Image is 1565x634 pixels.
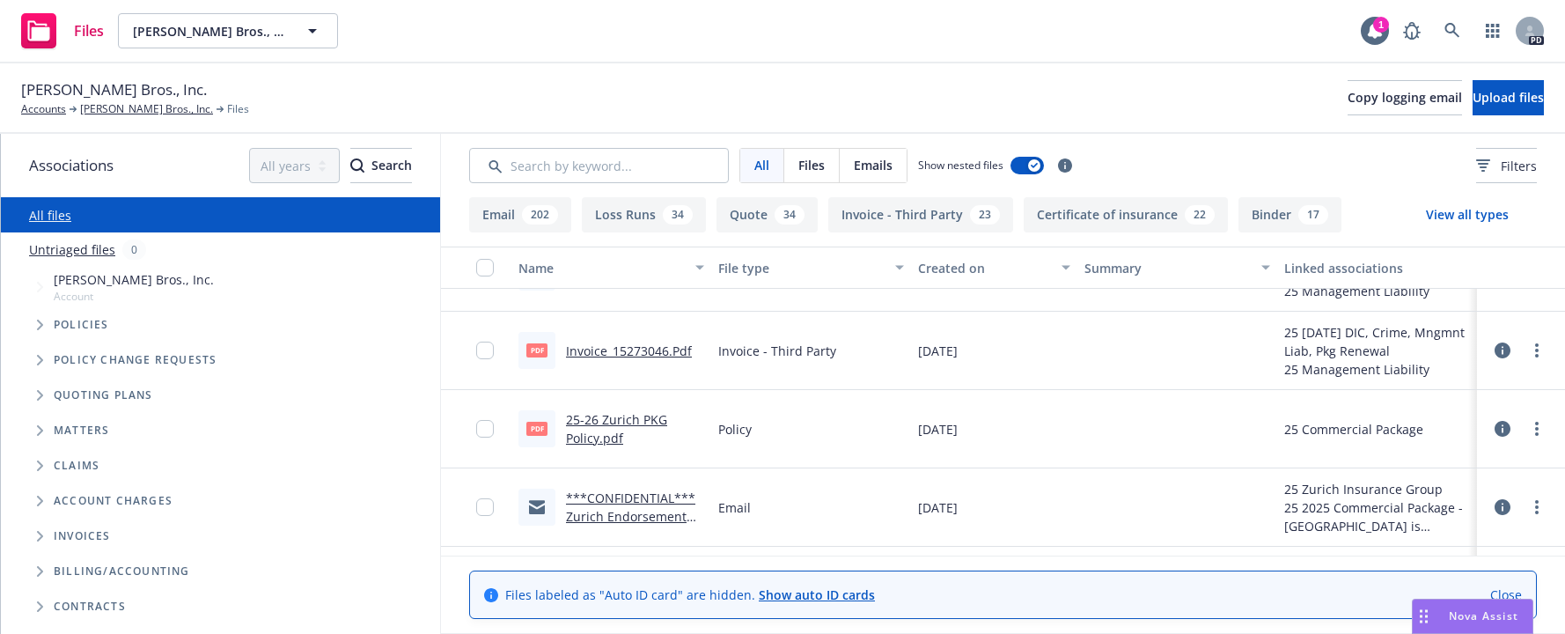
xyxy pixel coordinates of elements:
[518,259,685,277] div: Name
[505,586,875,604] span: Files labeled as "Auto ID card" are hidden.
[54,531,111,542] span: Invoices
[1490,586,1522,604] a: Close
[918,158,1003,173] span: Show nested files
[1284,498,1470,535] div: 25 2025 Commercial Package - [GEOGRAPHIC_DATA] is Automatically renewing this policy
[476,342,494,359] input: Toggle Row Selected
[511,247,711,289] button: Name
[918,259,1051,277] div: Created on
[1277,247,1477,289] button: Linked associations
[1077,247,1277,289] button: Summary
[1413,600,1435,633] div: Drag to move
[469,148,729,183] input: Search by keyword...
[1526,340,1547,361] a: more
[526,422,547,435] span: pdf
[754,156,769,174] span: All
[1185,205,1215,225] div: 22
[1284,259,1470,277] div: Linked associations
[118,13,338,48] button: [PERSON_NAME] Bros., Inc.
[775,205,805,225] div: 34
[711,247,911,289] button: File type
[1373,17,1389,33] div: 1
[911,247,1077,289] button: Created on
[566,343,692,359] a: Invoice_15273046.Pdf
[1,267,440,554] div: Tree Example
[1084,259,1251,277] div: Summary
[1024,197,1228,232] button: Certificate of insurance
[566,490,695,580] a: ***CONFIDENTIAL*** Zurich Endorsement Delivery:[PERSON_NAME] Brothers, Inc.
[54,496,173,506] span: Account charges
[1284,323,1470,360] div: 25 [DATE] DIC, Crime, Mngmnt Liab, Pkg Renewal
[1412,599,1533,634] button: Nova Assist
[227,101,249,117] span: Files
[350,148,412,183] button: SearchSearch
[854,156,893,174] span: Emails
[476,498,494,516] input: Toggle Row Selected
[1476,157,1537,175] span: Filters
[54,566,190,577] span: Billing/Accounting
[1476,148,1537,183] button: Filters
[716,197,818,232] button: Quote
[29,207,71,224] a: All files
[918,420,958,439] span: [DATE]
[1348,89,1462,106] span: Copy logging email
[1473,89,1544,106] span: Upload files
[54,425,109,436] span: Matters
[718,420,752,439] span: Policy
[918,342,958,360] span: [DATE]
[582,197,706,232] button: Loss Runs
[1284,282,1470,300] div: 25 Management Liability
[1475,13,1510,48] a: Switch app
[1398,197,1537,232] button: View all types
[1284,360,1470,379] div: 25 Management Liability
[469,197,571,232] button: Email
[21,78,207,101] span: [PERSON_NAME] Bros., Inc.
[718,342,836,360] span: Invoice - Third Party
[970,205,1000,225] div: 23
[21,101,66,117] a: Accounts
[1435,13,1470,48] a: Search
[54,320,109,330] span: Policies
[1284,480,1470,498] div: 25 Zurich Insurance Group
[1298,205,1328,225] div: 17
[1284,420,1423,439] div: 25 Commercial Package
[54,270,214,289] span: [PERSON_NAME] Bros., Inc.
[663,205,693,225] div: 34
[1501,157,1537,175] span: Filters
[1526,418,1547,439] a: more
[476,259,494,276] input: Select all
[350,149,412,182] div: Search
[1394,13,1429,48] a: Report a Bug
[718,259,885,277] div: File type
[54,289,214,304] span: Account
[133,22,285,41] span: [PERSON_NAME] Bros., Inc.
[29,240,115,259] a: Untriaged files
[54,390,153,401] span: Quoting plans
[1526,497,1547,518] a: more
[918,498,958,517] span: [DATE]
[29,154,114,177] span: Associations
[798,156,825,174] span: Files
[526,343,547,357] span: Pdf
[54,461,99,471] span: Claims
[759,586,875,603] a: Show auto ID cards
[1238,197,1341,232] button: Binder
[522,205,558,225] div: 202
[122,240,146,260] div: 0
[566,411,667,446] a: 25-26 Zurich PKG Policy.pdf
[1449,608,1518,623] span: Nova Assist
[80,101,213,117] a: [PERSON_NAME] Bros., Inc.
[718,498,751,517] span: Email
[14,6,111,55] a: Files
[1348,80,1462,115] button: Copy logging email
[828,197,1013,232] button: Invoice - Third Party
[476,420,494,438] input: Toggle Row Selected
[350,158,364,173] svg: Search
[1473,80,1544,115] button: Upload files
[54,355,217,365] span: Policy change requests
[54,601,126,612] span: Contracts
[74,24,104,38] span: Files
